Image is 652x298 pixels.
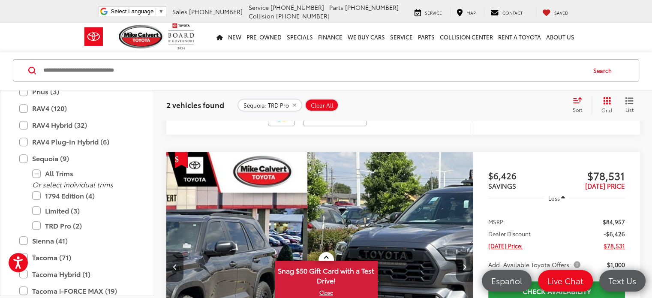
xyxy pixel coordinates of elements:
a: Collision Center [437,23,496,51]
span: ▼ [158,8,164,15]
a: Finance [315,23,345,51]
span: Sales [172,7,187,16]
span: Grid [601,106,612,114]
span: MSRP: [488,217,505,226]
button: Select sort value [568,96,592,114]
label: RAV4 (120) [19,101,135,116]
a: Parts [415,23,437,51]
span: Get Price Drop Alert [175,152,188,168]
a: Español [482,270,532,292]
input: Search by Make, Model, or Keyword [42,60,585,81]
span: $84,957 [603,217,625,226]
span: Select Language [111,8,153,15]
span: Text Us [604,275,640,286]
span: $6,426 [488,169,557,182]
a: About Us [544,23,577,51]
button: Less [544,190,570,206]
span: Contact [502,9,523,16]
a: Home [214,23,225,51]
span: -$6,426 [604,229,625,238]
span: Service [249,3,269,12]
button: remove Sequoia: TRD%20Pro [237,99,302,111]
a: Text Us [599,270,646,292]
span: Clear All [311,102,334,108]
label: Sienna (41) [19,233,135,248]
button: List View [619,96,640,114]
a: New [225,23,244,51]
a: Select Language​ [111,8,164,15]
a: Live Chat [538,270,593,292]
span: Sort [573,106,582,113]
span: [PHONE_NUMBER] [276,12,330,20]
span: Map [466,9,476,16]
button: Search [585,60,624,81]
img: Mike Calvert Toyota [119,25,164,48]
a: Rent a Toyota [496,23,544,51]
a: WE BUY CARS [345,23,388,51]
button: Clear All [305,99,339,111]
span: SAVINGS [488,181,516,190]
button: Next image [456,252,473,282]
label: TRD Pro (2) [32,218,135,233]
span: $78,531 [556,169,625,182]
span: Less [548,194,559,202]
span: Sequoia: TRD Pro [243,102,289,108]
span: Live Chat [543,275,588,286]
img: Toyota [78,23,110,51]
span: Parts [329,3,343,12]
label: 1794 Edition (4) [32,188,135,203]
label: All Trims [32,166,135,181]
a: Contact [484,8,529,16]
span: Snag $50 Gift Card with a Test Drive! [276,262,377,288]
span: Collision [249,12,274,20]
span: List [625,106,634,113]
span: [PHONE_NUMBER] [189,7,243,16]
button: Previous image [166,252,183,282]
span: $78,531 [604,241,625,250]
a: Pre-Owned [244,23,284,51]
span: Español [487,275,526,286]
span: $1,000 [607,260,625,269]
span: Service [425,9,442,16]
label: Limited (3) [32,203,135,218]
span: 2 vehicles found [166,99,224,110]
label: Tacoma (71) [19,250,135,265]
a: Specials [284,23,315,51]
span: [PHONE_NUMBER] [345,3,399,12]
span: Saved [554,9,568,16]
label: Prius (3) [19,84,135,99]
span: Add. Available Toyota Offers: [488,260,582,269]
a: Service [408,8,448,16]
label: RAV4 Plug-In Hybrid (6) [19,134,135,149]
label: Sequoia (9) [19,151,135,166]
span: Dealer Discount [488,229,531,238]
label: RAV4 Hybrid (32) [19,117,135,132]
a: Map [450,8,482,16]
button: Add. Available Toyota Offers: [488,260,583,269]
span: [DATE] Price: [488,241,523,250]
span: [PHONE_NUMBER] [270,3,324,12]
button: Grid View [592,96,619,114]
a: Service [388,23,415,51]
i: Or select individual trims [32,179,113,189]
a: My Saved Vehicles [536,8,575,16]
span: [DATE] PRICE [585,181,625,190]
label: Tacoma Hybrid (1) [19,267,135,282]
